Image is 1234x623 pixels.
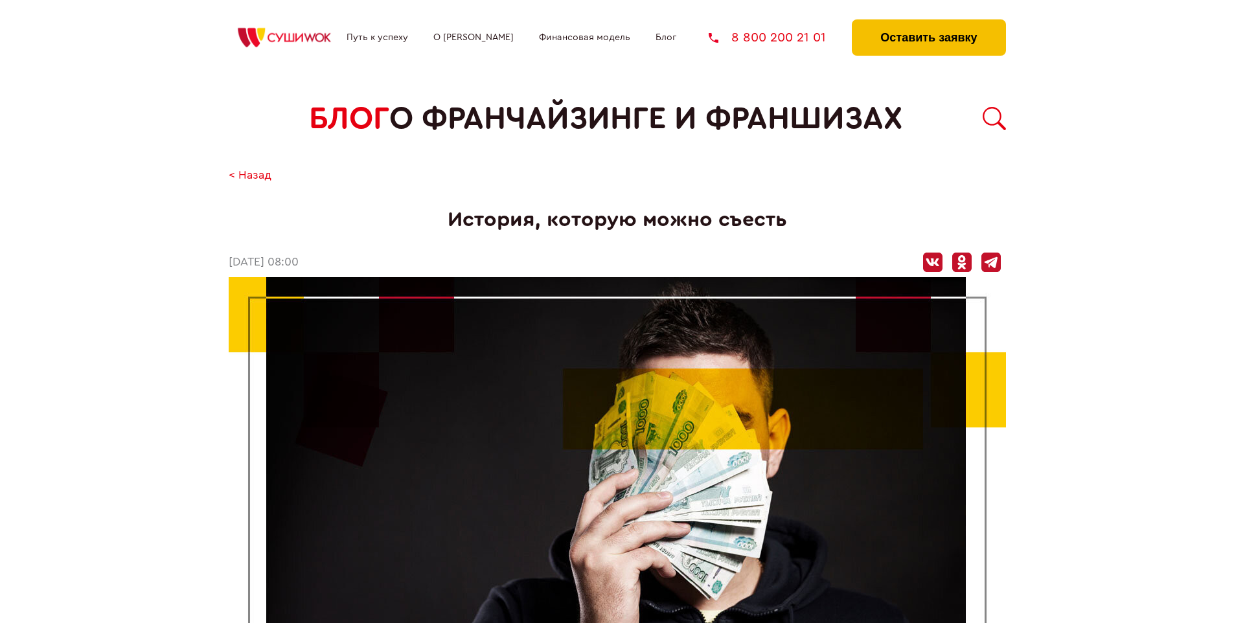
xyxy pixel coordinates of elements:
[309,101,389,137] span: БЛОГ
[229,169,271,183] a: < Назад
[229,208,1006,232] h1: История, которую можно съесть
[852,19,1005,56] button: Оставить заявку
[229,256,299,269] time: [DATE] 08:00
[656,32,676,43] a: Блог
[389,101,902,137] span: о франчайзинге и франшизах
[731,31,826,44] span: 8 800 200 21 01
[433,32,514,43] a: О [PERSON_NAME]
[709,31,826,44] a: 8 800 200 21 01
[347,32,408,43] a: Путь к успеху
[539,32,630,43] a: Финансовая модель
